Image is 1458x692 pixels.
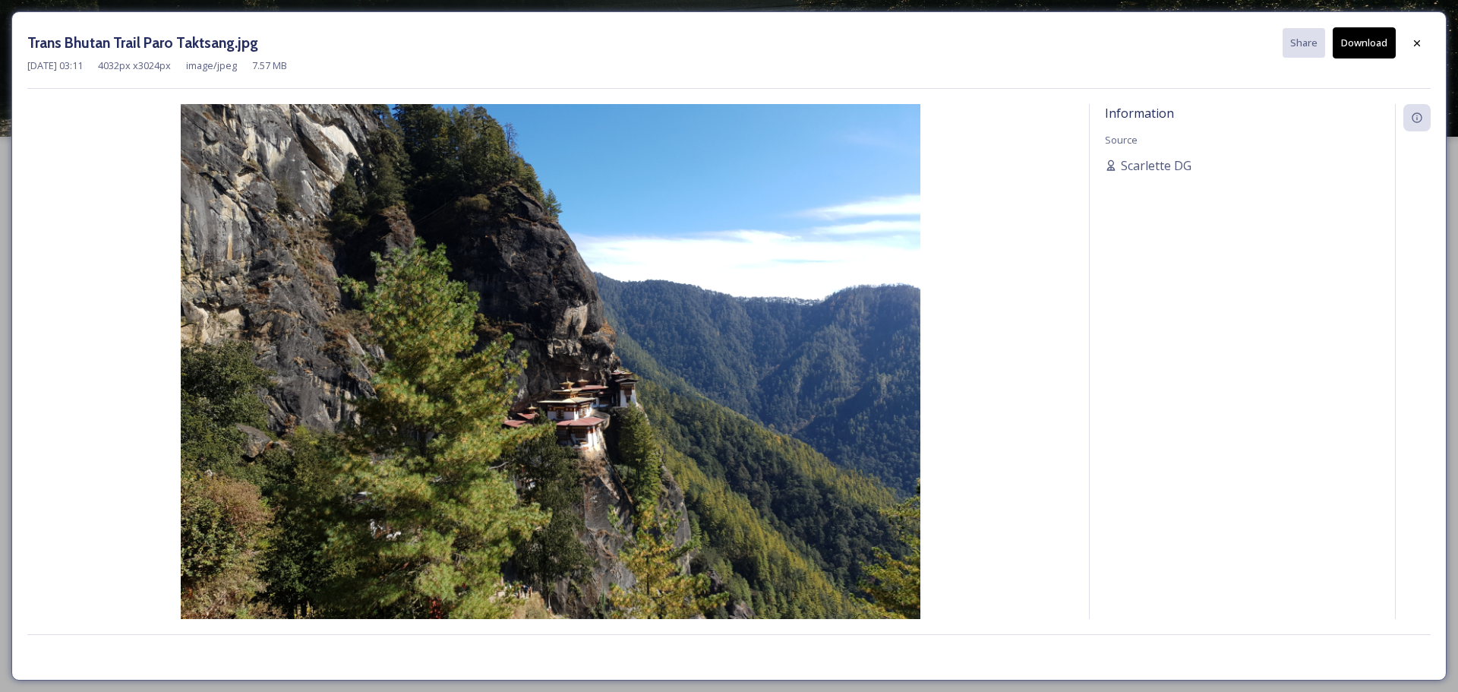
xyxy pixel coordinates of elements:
span: 7.57 MB [252,58,287,73]
span: Scarlette DG [1121,156,1191,175]
span: Source [1105,133,1138,147]
button: Share [1283,28,1325,58]
span: [DATE] 03:11 [27,58,83,73]
button: Download [1333,27,1396,58]
span: 4032 px x 3024 px [98,58,171,73]
h3: Trans Bhutan Trail Paro Taktsang.jpg [27,32,258,54]
span: Information [1105,105,1174,122]
span: image/jpeg [186,58,237,73]
img: Trans%20Bhutan%20Trail%20Paro%20Taktsang.jpg [27,104,1074,659]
